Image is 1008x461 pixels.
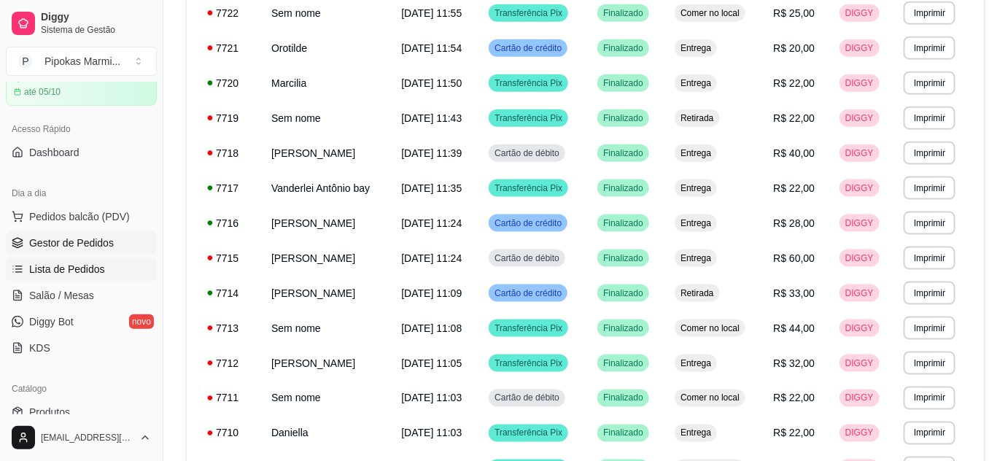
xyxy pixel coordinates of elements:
[6,6,157,41] a: DiggySistema de Gestão
[401,7,462,19] span: [DATE] 11:55
[6,257,157,281] a: Lista de Pedidos
[678,112,716,124] span: Retirada
[6,117,157,141] div: Acesso Rápido
[207,251,254,266] div: 7715
[678,252,714,264] span: Entrega
[18,54,33,69] span: P
[263,206,392,241] td: [PERSON_NAME]
[263,66,392,101] td: Marcilia
[600,217,646,229] span: Finalizado
[6,182,157,205] div: Dia a dia
[401,357,462,369] span: [DATE] 11:05
[600,287,646,299] span: Finalizado
[678,182,714,194] span: Entrega
[842,252,877,264] span: DIGGY
[492,252,562,264] span: Cartão de débito
[29,209,130,224] span: Pedidos balcão (PDV)
[29,145,80,160] span: Dashboard
[492,112,565,124] span: Transferência Pix
[263,346,392,381] td: [PERSON_NAME]
[29,314,74,329] span: Diggy Bot
[492,392,562,404] span: Cartão de débito
[678,427,714,439] span: Entrega
[263,101,392,136] td: Sem nome
[207,41,254,55] div: 7721
[600,147,646,159] span: Finalizado
[904,422,955,445] button: Imprimir
[492,357,565,369] span: Transferência Pix
[6,141,157,164] a: Dashboard
[904,317,955,340] button: Imprimir
[41,11,151,24] span: Diggy
[774,7,815,19] span: R$ 25,00
[24,86,61,98] article: até 05/10
[29,262,105,276] span: Lista de Pedidos
[842,42,877,54] span: DIGGY
[842,287,877,299] span: DIGGY
[774,217,815,229] span: R$ 28,00
[842,7,877,19] span: DIGGY
[401,182,462,194] span: [DATE] 11:35
[263,311,392,346] td: Sem nome
[6,47,157,76] button: Select a team
[774,252,815,264] span: R$ 60,00
[678,287,716,299] span: Retirada
[6,400,157,424] a: Produtos
[774,427,815,439] span: R$ 22,00
[600,42,646,54] span: Finalizado
[207,426,254,441] div: 7710
[904,71,955,95] button: Imprimir
[678,7,743,19] span: Comer no local
[492,7,565,19] span: Transferência Pix
[29,341,50,355] span: KDS
[600,252,646,264] span: Finalizado
[401,42,462,54] span: [DATE] 11:54
[41,24,151,36] span: Sistema de Gestão
[207,111,254,125] div: 7719
[904,247,955,270] button: Imprimir
[842,357,877,369] span: DIGGY
[492,147,562,159] span: Cartão de débito
[842,217,877,229] span: DIGGY
[263,381,392,416] td: Sem nome
[6,420,157,455] button: [EMAIL_ADDRESS][DOMAIN_NAME]
[207,391,254,406] div: 7711
[842,392,877,404] span: DIGGY
[6,336,157,360] a: KDS
[600,322,646,334] span: Finalizado
[207,76,254,90] div: 7720
[29,288,94,303] span: Salão / Mesas
[774,322,815,334] span: R$ 44,00
[401,252,462,264] span: [DATE] 11:24
[401,392,462,404] span: [DATE] 11:03
[207,321,254,336] div: 7713
[263,171,392,206] td: Vanderlei Antônio bay
[492,77,565,89] span: Transferência Pix
[492,322,565,334] span: Transferência Pix
[904,387,955,410] button: Imprimir
[678,322,743,334] span: Comer no local
[6,310,157,333] a: Diggy Botnovo
[207,286,254,301] div: 7714
[774,357,815,369] span: R$ 32,00
[600,112,646,124] span: Finalizado
[774,147,815,159] span: R$ 40,00
[492,427,565,439] span: Transferência Pix
[842,112,877,124] span: DIGGY
[600,427,646,439] span: Finalizado
[6,377,157,400] div: Catálogo
[600,7,646,19] span: Finalizado
[6,205,157,228] button: Pedidos balcão (PDV)
[904,106,955,130] button: Imprimir
[401,287,462,299] span: [DATE] 11:09
[678,77,714,89] span: Entrega
[29,405,70,419] span: Produtos
[207,146,254,160] div: 7718
[774,287,815,299] span: R$ 33,00
[44,54,120,69] div: Pipokas Marmi ...
[207,356,254,371] div: 7712
[207,181,254,195] div: 7717
[904,1,955,25] button: Imprimir
[401,147,462,159] span: [DATE] 11:39
[263,241,392,276] td: [PERSON_NAME]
